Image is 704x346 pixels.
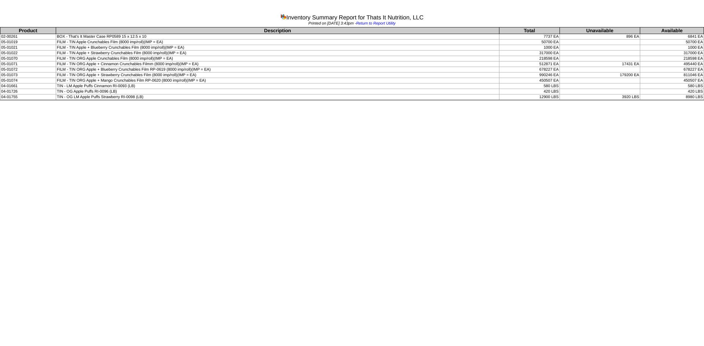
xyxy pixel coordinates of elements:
[56,56,499,62] td: FILM - TIN ORG Apple Crunchables Film (8000 imp/roll)(IMP = EA)
[0,94,56,100] td: 04-01755
[640,67,704,72] td: 678227 EA
[560,94,640,100] td: 3920 LBS
[280,14,286,19] img: graph.gif
[560,34,640,40] td: 896 EA
[0,78,56,83] td: 05-01074
[56,45,499,51] td: FILM - TIN Apple + Blueberry Crunchables Film (8000 imp/roll)(IMP = EA)
[56,40,499,45] td: FILM - TIN Apple Crunchables Film (8000 imp/roll)(IMP = EA)
[499,78,560,83] td: 450507 EA
[499,72,560,78] td: 990246 EA
[640,45,704,51] td: 1000 EA
[640,56,704,62] td: 218598 EA
[0,45,56,51] td: 05-01021
[56,83,499,89] td: TIN - LM Apple Puffs Cinnamon RI-0093 (LB)
[499,56,560,62] td: 218598 EA
[640,83,704,89] td: 580 LBS
[56,89,499,94] td: TIN - OG Apple Puffs RI-0096 (LB)
[499,45,560,51] td: 1000 EA
[640,51,704,56] td: 317000 EA
[0,56,56,62] td: 05-01070
[499,94,560,100] td: 12900 LBS
[56,78,499,83] td: FILM - TIN ORG Apple + Mango Crunchables Film RP-0620 (8000 imp/roll)(IMP = EA)
[56,34,499,40] td: BOX - That's It Master Case RP0589 15 x 12.5 x 10
[499,34,560,40] td: 7737 EA
[499,51,560,56] td: 317000 EA
[499,83,560,89] td: 580 LBS
[560,27,640,34] th: Unavailable
[0,62,56,67] td: 05-01071
[56,51,499,56] td: FILM - TIN Apple + Strawberry Crunchables Film (8000 imp/roll)(IMP = EA)
[640,78,704,83] td: 450507 EA
[0,72,56,78] td: 05-01073
[640,89,704,94] td: 420 LBS
[356,21,396,26] a: Return to Report Utility
[0,40,56,45] td: 05-01019
[560,72,640,78] td: 179200 EA
[640,34,704,40] td: 6841 EA
[0,83,56,89] td: 04-01661
[0,27,56,34] th: Product
[0,89,56,94] td: 04-01726
[640,40,704,45] td: 50700 EA
[56,72,499,78] td: FILM - TIN ORG Apple + Strawberry Crunchables Film (8000 imp/roll)(IMP = EA)
[640,27,704,34] th: Available
[499,40,560,45] td: 50700 EA
[499,67,560,72] td: 678227 EA
[56,94,499,100] td: TIN - OG LM Apple Puffs Strawberry RI-0098 (LB)
[560,62,640,67] td: 17431 EA
[56,27,499,34] th: Description
[0,51,56,56] td: 05-01022
[640,62,704,67] td: 495440 EA
[56,67,499,72] td: FILM - TIN ORG Apple + Blueberry Crunchables Film RP-0619 (8000 imp/roll)(IMP = EA)
[640,72,704,78] td: 811046 EA
[640,94,704,100] td: 8980 LBS
[56,62,499,67] td: FILM - TIN ORG Apple + Cinnamon Crunchables Filmm (8000 imp/roll)(IMP = EA)
[0,34,56,40] td: 02-00261
[499,89,560,94] td: 420 LBS
[499,27,560,34] th: Total
[499,62,560,67] td: 512871 EA
[0,67,56,72] td: 05-01072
